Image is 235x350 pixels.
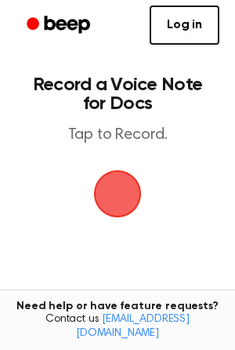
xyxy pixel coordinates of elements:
[150,5,219,45] a: Log in
[76,314,190,339] a: [EMAIL_ADDRESS][DOMAIN_NAME]
[94,170,141,217] img: Beep Logo
[16,10,104,41] a: Beep
[28,75,207,113] h1: Record a Voice Note for Docs
[9,313,226,341] span: Contact us
[28,126,207,145] p: Tap to Record.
